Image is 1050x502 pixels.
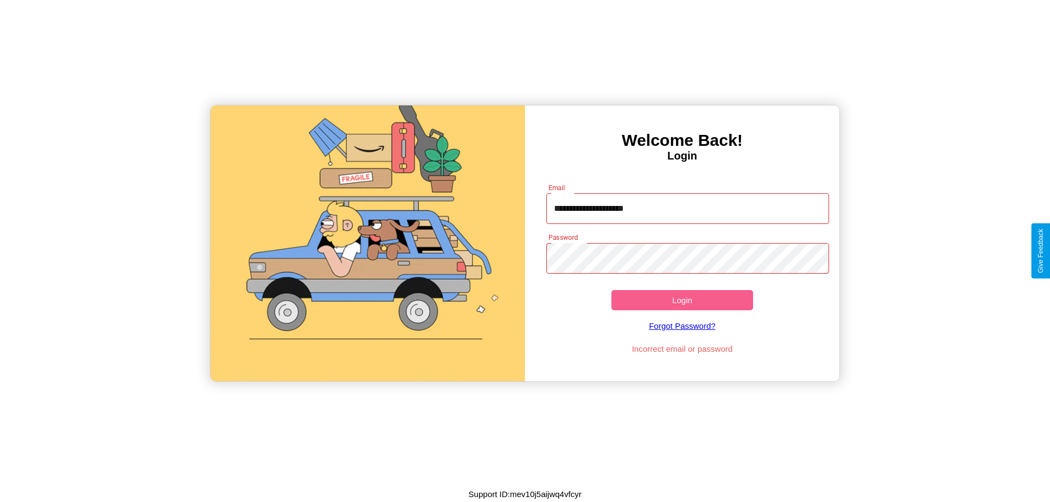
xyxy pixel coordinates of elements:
a: Forgot Password? [541,310,824,341]
p: Support ID: mev10j5aijwq4vfcyr [469,487,582,501]
label: Email [549,183,565,192]
h3: Welcome Back! [525,131,839,150]
img: gif [211,105,525,381]
label: Password [549,233,577,242]
button: Login [611,290,753,310]
div: Give Feedback [1037,229,1045,273]
h4: Login [525,150,839,162]
p: Incorrect email or password [541,341,824,356]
